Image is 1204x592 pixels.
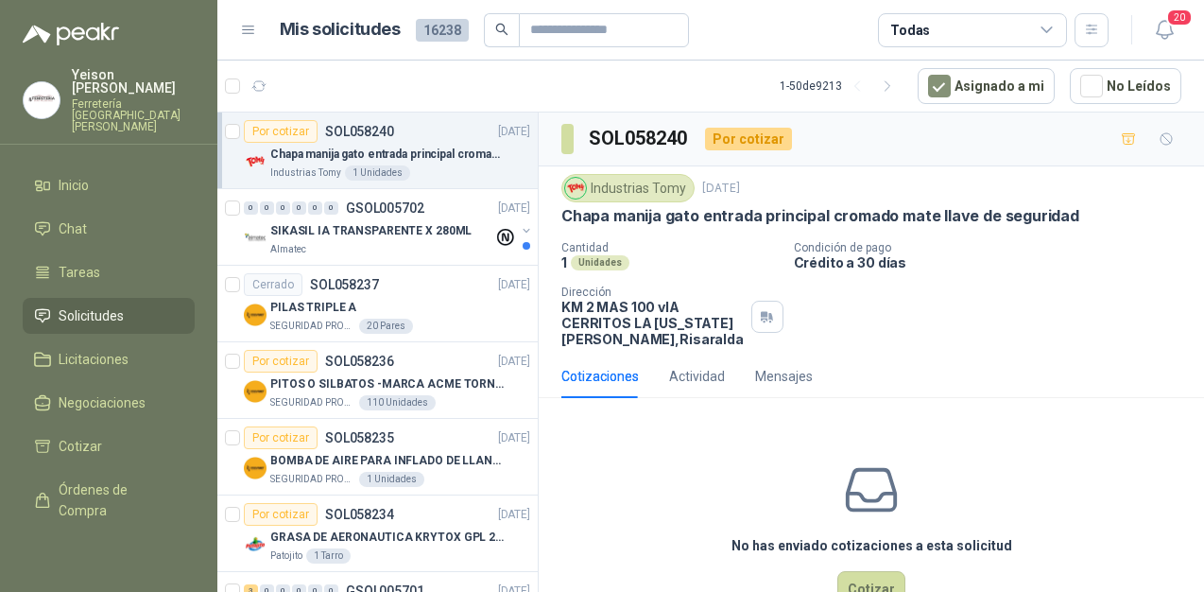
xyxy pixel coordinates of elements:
[270,452,506,470] p: BOMBA DE AIRE PARA INFLADO DE LLANTAS DE BICICLETA
[1166,9,1193,26] span: 20
[23,385,195,421] a: Negociaciones
[23,254,195,290] a: Tareas
[260,201,274,215] div: 0
[561,206,1079,226] p: Chapa manija gato entrada principal cromado mate llave de seguridad
[217,342,538,419] a: Por cotizarSOL058236[DATE] Company LogoPITOS O SILBATOS -MARCA ACME TORNADO 635SEGURIDAD PROVISER...
[345,165,410,181] div: 1 Unidades
[59,479,177,521] span: Órdenes de Compra
[244,197,534,257] a: 0 0 0 0 0 0 GSOL005702[DATE] Company LogoSIKASIL IA TRANSPARENTE X 280MLAlmatec
[276,201,290,215] div: 0
[270,242,306,257] p: Almatec
[59,175,89,196] span: Inicio
[270,375,506,393] p: PITOS O SILBATOS -MARCA ACME TORNADO 635
[755,366,813,387] div: Mensajes
[561,299,744,347] p: KM 2 MAS 100 vIA CERRITOS LA [US_STATE] [PERSON_NAME] , Risaralda
[498,506,530,524] p: [DATE]
[59,436,102,457] span: Cotizar
[23,428,195,464] a: Cotizar
[890,20,930,41] div: Todas
[780,71,903,101] div: 1 - 50 de 9213
[72,98,195,132] p: Ferretería [GEOGRAPHIC_DATA][PERSON_NAME]
[244,380,267,403] img: Company Logo
[23,536,195,572] a: Remisiones
[310,278,379,291] p: SOL058237
[270,222,472,240] p: SIKASIL IA TRANSPARENTE X 280ML
[270,529,506,547] p: GRASA DE AERONAUTICA KRYTOX GPL 207 (SE ADJUNTA IMAGEN DE REFERENCIA)
[270,472,355,487] p: SEGURIDAD PROVISER LTDA
[561,241,779,254] p: Cantidad
[244,350,318,373] div: Por cotizar
[561,254,567,270] p: 1
[244,120,318,143] div: Por cotizar
[292,201,306,215] div: 0
[561,366,639,387] div: Cotizaciones
[325,508,394,521] p: SOL058234
[23,472,195,529] a: Órdenes de Compra
[731,535,1012,556] h3: No has enviado cotizaciones a esta solicitud
[359,472,424,487] div: 1 Unidades
[702,180,740,198] p: [DATE]
[561,286,744,299] p: Dirección
[217,266,538,342] a: CerradoSOL058237[DATE] Company LogoPILAS TRIPLE ASEGURIDAD PROVISER LTDA20 Pares
[1147,13,1181,47] button: 20
[705,128,792,150] div: Por cotizar
[794,254,1196,270] p: Crédito a 30 días
[498,353,530,371] p: [DATE]
[669,366,725,387] div: Actividad
[244,304,267,326] img: Company Logo
[244,457,267,479] img: Company Logo
[23,298,195,334] a: Solicitudes
[59,392,146,413] span: Negociaciones
[59,349,129,370] span: Licitaciones
[498,276,530,294] p: [DATE]
[59,262,100,283] span: Tareas
[72,68,195,95] p: Yeison [PERSON_NAME]
[23,167,195,203] a: Inicio
[270,395,355,410] p: SEGURIDAD PROVISER LTDA
[918,68,1055,104] button: Asignado a mi
[244,227,267,250] img: Company Logo
[244,533,267,556] img: Company Logo
[23,211,195,247] a: Chat
[244,503,318,526] div: Por cotizar
[59,544,129,565] span: Remisiones
[244,201,258,215] div: 0
[498,429,530,447] p: [DATE]
[244,273,302,296] div: Cerrado
[495,23,508,36] span: search
[270,165,341,181] p: Industrias Tomy
[217,496,538,572] a: Por cotizarSOL058234[DATE] Company LogoGRASA DE AERONAUTICA KRYTOX GPL 207 (SE ADJUNTA IMAGEN DE ...
[270,548,302,564] p: Patojito
[359,395,436,410] div: 110 Unidades
[23,23,119,45] img: Logo peakr
[306,548,351,564] div: 1 Tarro
[571,255,629,270] div: Unidades
[270,319,355,334] p: SEGURIDAD PROVISER LTDA
[270,299,356,317] p: PILAS TRIPLE A
[325,125,394,138] p: SOL058240
[23,341,195,377] a: Licitaciones
[24,82,60,118] img: Company Logo
[416,19,469,42] span: 16238
[325,431,394,444] p: SOL058235
[1070,68,1181,104] button: No Leídos
[561,174,695,202] div: Industrias Tomy
[308,201,322,215] div: 0
[359,319,413,334] div: 20 Pares
[589,124,690,153] h3: SOL058240
[244,150,267,173] img: Company Logo
[59,218,87,239] span: Chat
[244,427,318,449] div: Por cotizar
[346,201,424,215] p: GSOL005702
[498,123,530,141] p: [DATE]
[217,419,538,496] a: Por cotizarSOL058235[DATE] Company LogoBOMBA DE AIRE PARA INFLADO DE LLANTAS DE BICICLETASEGURIDA...
[59,305,124,326] span: Solicitudes
[498,200,530,218] p: [DATE]
[794,241,1196,254] p: Condición de pago
[325,355,394,368] p: SOL058236
[280,16,401,44] h1: Mis solicitudes
[565,178,586,199] img: Company Logo
[270,146,506,164] p: Chapa manija gato entrada principal cromado mate llave de seguridad
[324,201,338,215] div: 0
[217,113,538,189] a: Por cotizarSOL058240[DATE] Company LogoChapa manija gato entrada principal cromado mate llave de ...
